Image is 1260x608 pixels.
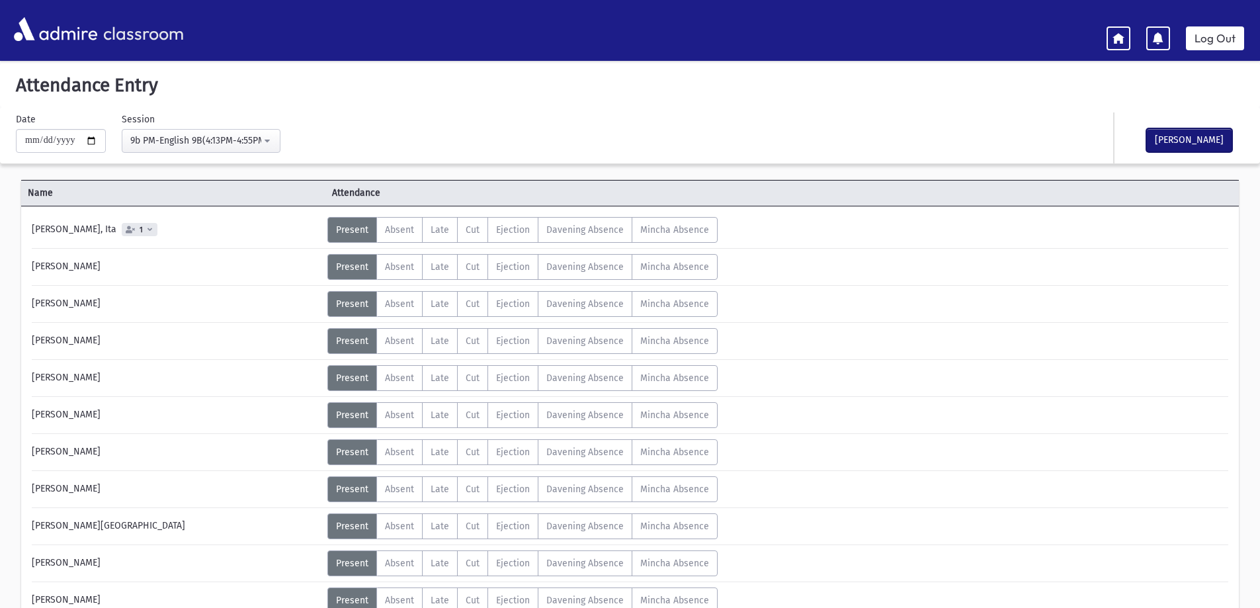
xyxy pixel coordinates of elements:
[25,328,327,354] div: [PERSON_NAME]
[385,298,414,310] span: Absent
[336,410,368,421] span: Present
[546,372,624,384] span: Davening Absence
[101,12,184,47] span: classroom
[466,224,480,236] span: Cut
[431,521,449,532] span: Late
[466,372,480,384] span: Cut
[640,372,709,384] span: Mincha Absence
[336,595,368,606] span: Present
[25,402,327,428] div: [PERSON_NAME]
[327,476,718,502] div: AttTypes
[546,484,624,495] span: Davening Absence
[431,298,449,310] span: Late
[496,224,530,236] span: Ejection
[496,484,530,495] span: Ejection
[496,335,530,347] span: Ejection
[1146,128,1232,152] button: [PERSON_NAME]
[25,365,327,391] div: [PERSON_NAME]
[431,558,449,569] span: Late
[431,447,449,458] span: Late
[327,550,718,576] div: AttTypes
[640,410,709,421] span: Mincha Absence
[431,261,449,273] span: Late
[466,558,480,569] span: Cut
[466,447,480,458] span: Cut
[25,217,327,243] div: [PERSON_NAME], Ita
[385,521,414,532] span: Absent
[466,484,480,495] span: Cut
[496,298,530,310] span: Ejection
[466,521,480,532] span: Cut
[640,521,709,532] span: Mincha Absence
[385,558,414,569] span: Absent
[466,298,480,310] span: Cut
[327,217,718,243] div: AttTypes
[25,291,327,317] div: [PERSON_NAME]
[431,595,449,606] span: Late
[25,254,327,280] div: [PERSON_NAME]
[336,521,368,532] span: Present
[496,521,530,532] span: Ejection
[325,186,630,200] span: Attendance
[640,224,709,236] span: Mincha Absence
[496,372,530,384] span: Ejection
[130,134,261,148] div: 9b PM-English 9B(4:13PM-4:55PM)
[336,447,368,458] span: Present
[25,439,327,465] div: [PERSON_NAME]
[385,372,414,384] span: Absent
[336,484,368,495] span: Present
[546,410,624,421] span: Davening Absence
[546,261,624,273] span: Davening Absence
[466,595,480,606] span: Cut
[25,476,327,502] div: [PERSON_NAME]
[466,261,480,273] span: Cut
[640,447,709,458] span: Mincha Absence
[546,521,624,532] span: Davening Absence
[385,224,414,236] span: Absent
[327,365,718,391] div: AttTypes
[1186,26,1244,50] a: Log Out
[385,447,414,458] span: Absent
[640,261,709,273] span: Mincha Absence
[11,74,1249,97] h5: Attendance Entry
[431,335,449,347] span: Late
[640,335,709,347] span: Mincha Absence
[122,112,155,126] label: Session
[385,410,414,421] span: Absent
[327,513,718,539] div: AttTypes
[327,328,718,354] div: AttTypes
[327,439,718,465] div: AttTypes
[640,484,709,495] span: Mincha Absence
[496,558,530,569] span: Ejection
[496,410,530,421] span: Ejection
[496,261,530,273] span: Ejection
[25,550,327,576] div: [PERSON_NAME]
[11,14,101,44] img: AdmirePro
[466,335,480,347] span: Cut
[336,558,368,569] span: Present
[25,513,327,539] div: [PERSON_NAME][GEOGRAPHIC_DATA]
[336,224,368,236] span: Present
[336,261,368,273] span: Present
[546,298,624,310] span: Davening Absence
[431,484,449,495] span: Late
[16,112,36,126] label: Date
[327,402,718,428] div: AttTypes
[546,447,624,458] span: Davening Absence
[496,595,530,606] span: Ejection
[431,224,449,236] span: Late
[385,261,414,273] span: Absent
[385,335,414,347] span: Absent
[640,298,709,310] span: Mincha Absence
[431,410,449,421] span: Late
[466,410,480,421] span: Cut
[327,291,718,317] div: AttTypes
[496,447,530,458] span: Ejection
[431,372,449,384] span: Late
[137,226,146,234] span: 1
[336,372,368,384] span: Present
[546,335,624,347] span: Davening Absence
[336,298,368,310] span: Present
[546,224,624,236] span: Davening Absence
[327,254,718,280] div: AttTypes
